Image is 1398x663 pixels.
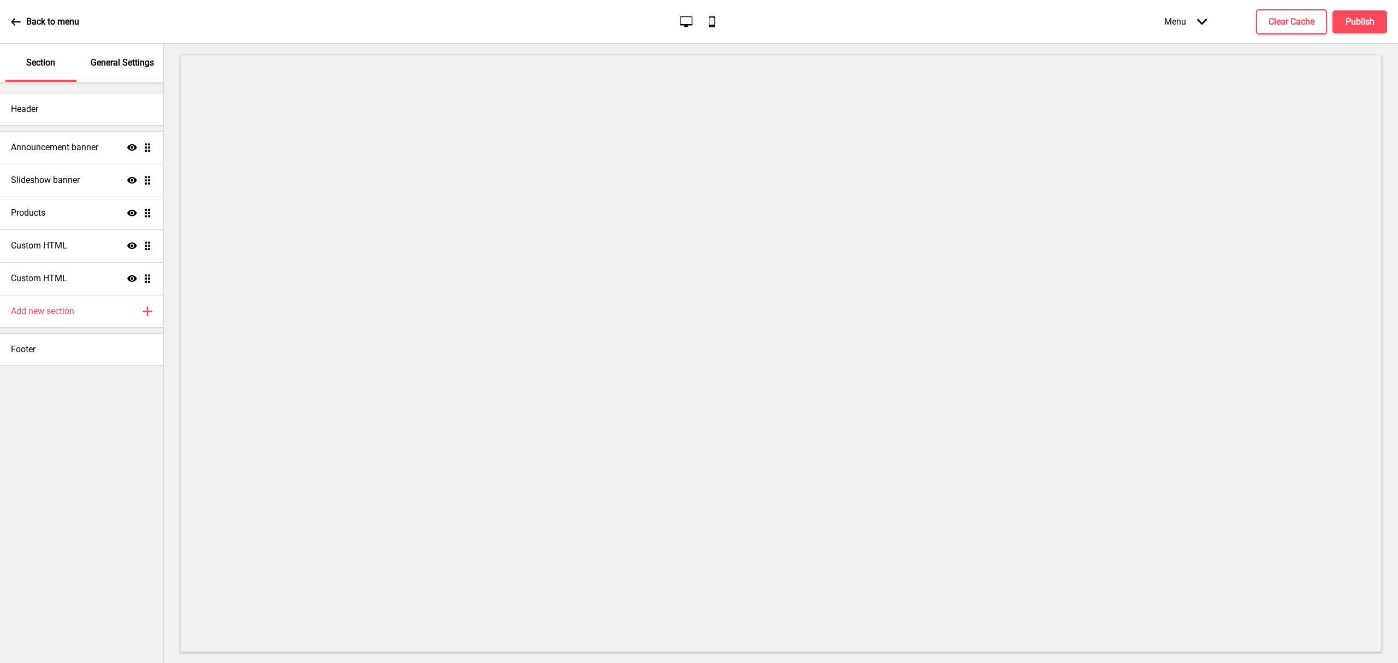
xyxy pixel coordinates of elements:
h4: Footer [11,344,35,356]
div: Menu [1153,5,1218,38]
p: Section [26,57,55,69]
p: Back to menu [26,16,79,28]
h4: Add new section [11,305,74,317]
button: Publish [1332,10,1387,33]
h4: Publish [1346,16,1375,28]
h4: Header [11,103,38,115]
p: General Settings [91,57,154,69]
a: Back to menu [11,7,79,37]
h4: Products [11,207,45,219]
button: Clear Cache [1256,9,1327,34]
h4: Slideshow banner [11,174,80,186]
h4: Announcement banner [11,141,98,153]
h4: Custom HTML [11,273,67,285]
h4: Clear Cache [1269,16,1314,28]
h4: Custom HTML [11,240,67,252]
